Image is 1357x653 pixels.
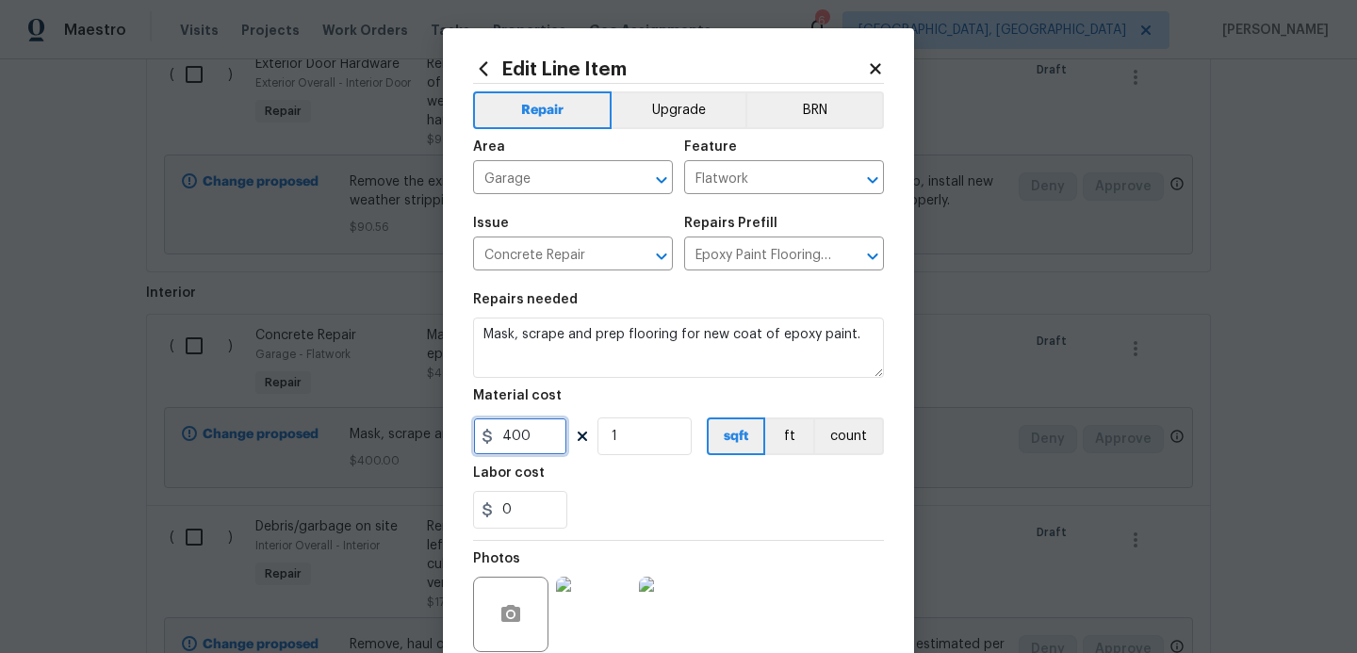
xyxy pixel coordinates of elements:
h5: Repairs Prefill [684,217,777,230]
button: Upgrade [612,91,746,129]
h5: Labor cost [473,466,545,480]
h5: Photos [473,552,520,565]
h5: Feature [684,140,737,154]
h5: Repairs needed [473,293,578,306]
button: Open [648,167,675,193]
button: ft [765,417,813,455]
h5: Issue [473,217,509,230]
button: count [813,417,884,455]
h2: Edit Line Item [473,58,867,79]
button: sqft [707,417,765,455]
button: Open [859,167,886,193]
button: Open [648,243,675,269]
textarea: Mask, scrape and prep flooring for new coat of epoxy paint. [473,318,884,378]
button: Open [859,243,886,269]
button: Repair [473,91,612,129]
button: BRN [745,91,884,129]
h5: Area [473,140,505,154]
h5: Material cost [473,389,562,402]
